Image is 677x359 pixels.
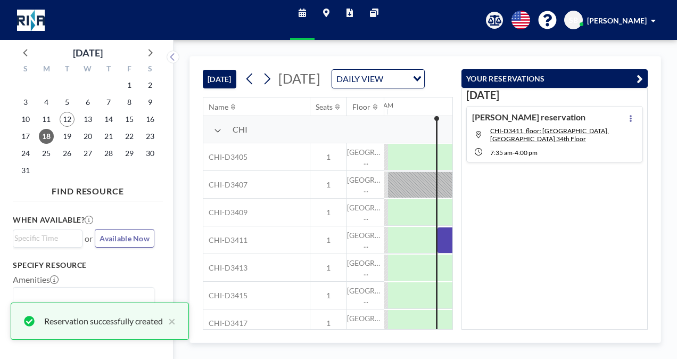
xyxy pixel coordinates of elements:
span: Friday, August 15, 2025 [122,112,137,127]
div: 7AM [379,101,393,109]
span: Sunday, August 17, 2025 [18,129,33,144]
span: Sunday, August 3, 2025 [18,95,33,110]
div: T [57,63,78,77]
span: 1 [310,291,346,300]
span: [GEOGRAPHIC_DATA], ... [347,314,384,332]
span: CHI-D3411, floor: Chicago, IL 34th Floor [490,127,609,143]
span: [DATE] [278,70,320,86]
span: - [513,149,515,157]
span: Friday, August 1, 2025 [122,78,137,93]
span: Sunday, August 24, 2025 [18,146,33,161]
div: Search for option [13,288,154,306]
span: [GEOGRAPHIC_DATA], ... [347,231,384,249]
span: DAILY VIEW [334,72,385,86]
span: [PERSON_NAME] [587,16,647,25]
span: 1 [310,263,346,273]
span: CHI-D3411 [203,235,247,245]
div: Reservation successfully created [44,315,163,328]
div: M [36,63,57,77]
span: [GEOGRAPHIC_DATA], ... [347,203,384,222]
span: Wednesday, August 20, 2025 [80,129,95,144]
span: 7:35 AM [490,149,513,157]
span: Tuesday, August 26, 2025 [60,146,75,161]
input: Search for option [14,290,148,304]
span: CHI-D3405 [203,152,247,162]
span: Monday, August 4, 2025 [39,95,54,110]
span: Tuesday, August 5, 2025 [60,95,75,110]
span: Friday, August 8, 2025 [122,95,137,110]
div: Floor [352,102,370,112]
span: Monday, August 18, 2025 [39,129,54,144]
span: Sunday, August 31, 2025 [18,163,33,178]
h3: Specify resource [13,260,154,270]
div: S [15,63,36,77]
span: CHI-D3413 [203,263,247,273]
h4: [PERSON_NAME] reservation [472,112,585,123]
span: Thursday, August 28, 2025 [101,146,116,161]
span: Tuesday, August 12, 2025 [60,112,75,127]
span: Saturday, August 23, 2025 [143,129,158,144]
div: F [119,63,139,77]
div: [DATE] [73,45,103,60]
span: Wednesday, August 13, 2025 [80,112,95,127]
span: SB [569,15,578,25]
span: [GEOGRAPHIC_DATA], ... [347,286,384,305]
button: close [163,315,176,328]
span: Wednesday, August 6, 2025 [80,95,95,110]
span: CHI-D3407 [203,180,247,190]
span: 1 [310,152,346,162]
span: CHI-D3415 [203,291,247,300]
input: Search for option [386,72,407,86]
div: S [139,63,160,77]
input: Search for option [14,232,76,244]
span: 1 [310,180,346,190]
span: Saturday, August 2, 2025 [143,78,158,93]
span: or [85,233,93,244]
span: CHI-D3409 [203,208,247,217]
h4: FIND RESOURCE [13,182,163,197]
div: W [78,63,98,77]
span: Thursday, August 21, 2025 [101,129,116,144]
span: Monday, August 25, 2025 [39,146,54,161]
div: Seats [316,102,333,112]
div: Search for option [332,70,424,88]
h3: [DATE] [466,88,643,102]
span: 1 [310,319,346,328]
span: Saturday, August 30, 2025 [143,146,158,161]
span: Friday, August 29, 2025 [122,146,137,161]
button: [DATE] [203,70,236,88]
span: [GEOGRAPHIC_DATA], ... [347,148,384,166]
span: CHI [233,124,247,135]
img: organization-logo [17,10,45,31]
span: CHI-D3417 [203,319,247,328]
span: Saturday, August 16, 2025 [143,112,158,127]
span: Available Now [100,234,150,243]
div: T [98,63,119,77]
span: Thursday, August 7, 2025 [101,95,116,110]
span: 1 [310,208,346,217]
span: [GEOGRAPHIC_DATA], ... [347,175,384,194]
span: Friday, August 22, 2025 [122,129,137,144]
span: Wednesday, August 27, 2025 [80,146,95,161]
button: Available Now [95,229,154,248]
span: Thursday, August 14, 2025 [101,112,116,127]
span: 4:00 PM [515,149,538,157]
span: 1 [310,235,346,245]
div: Search for option [13,230,82,246]
span: Sunday, August 10, 2025 [18,112,33,127]
span: Saturday, August 9, 2025 [143,95,158,110]
button: YOUR RESERVATIONS [461,69,648,88]
span: [GEOGRAPHIC_DATA], ... [347,258,384,277]
span: Monday, August 11, 2025 [39,112,54,127]
label: Amenities [13,274,59,285]
span: Tuesday, August 19, 2025 [60,129,75,144]
div: Name [209,102,228,112]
